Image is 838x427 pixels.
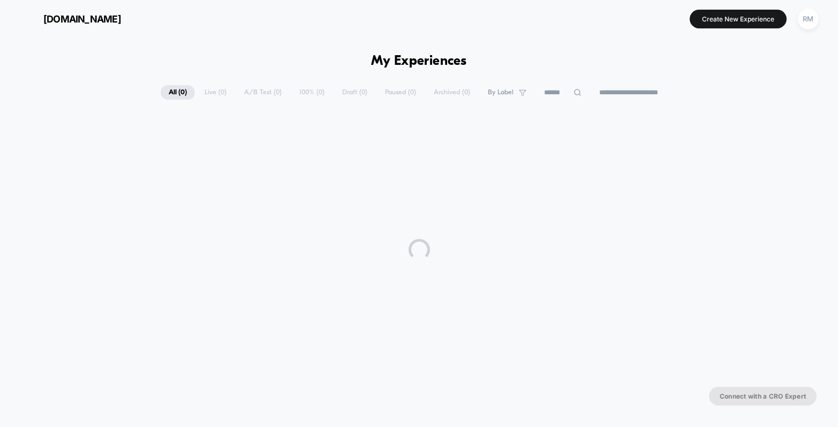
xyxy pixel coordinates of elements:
[161,85,195,100] span: All ( 0 )
[690,10,787,28] button: Create New Experience
[709,387,817,406] button: Connect with a CRO Expert
[488,88,514,96] span: By Label
[798,9,819,29] div: RM
[43,13,121,25] span: [DOMAIN_NAME]
[16,10,124,27] button: [DOMAIN_NAME]
[371,54,467,69] h1: My Experiences
[795,8,822,30] button: RM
